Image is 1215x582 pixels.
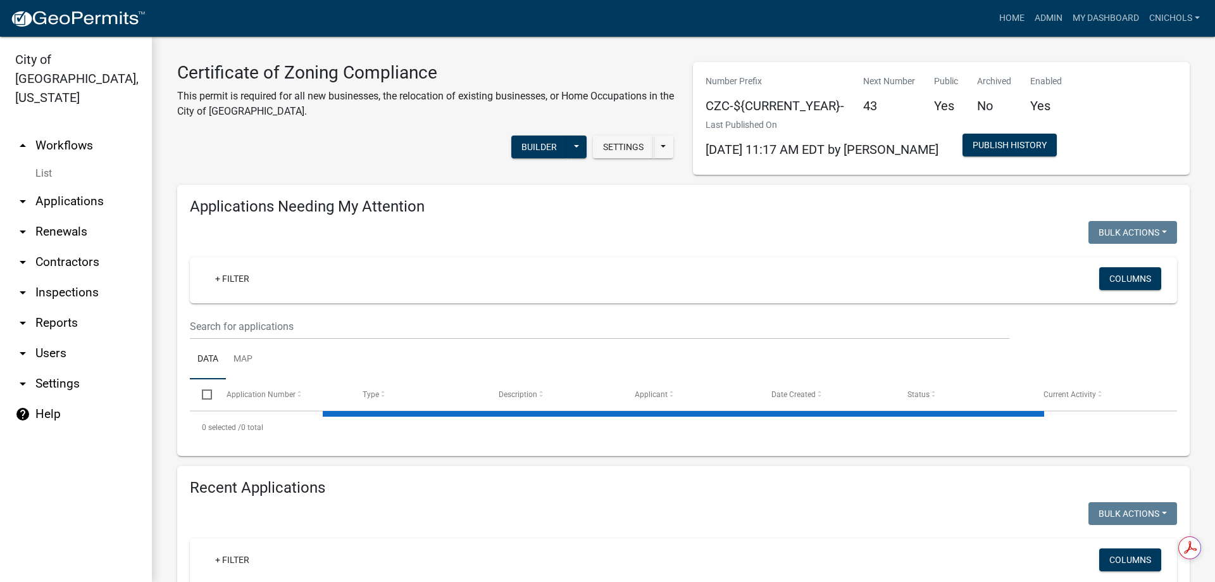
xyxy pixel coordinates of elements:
h5: Yes [1030,98,1062,113]
span: [DATE] 11:17 AM EDT by [PERSON_NAME] [706,142,938,157]
datatable-header-cell: Type [351,379,487,410]
button: Columns [1099,267,1161,290]
datatable-header-cell: Application Number [214,379,350,410]
span: Current Activity [1044,390,1096,399]
button: Bulk Actions [1088,502,1177,525]
i: arrow_drop_down [15,376,30,391]
p: Public [934,75,958,88]
p: Next Number [863,75,915,88]
p: Last Published On [706,118,938,132]
datatable-header-cell: Date Created [759,379,895,410]
button: Columns [1099,548,1161,571]
a: Data [190,339,226,380]
div: 0 total [190,412,1177,443]
p: Enabled [1030,75,1062,88]
i: arrow_drop_down [15,255,30,270]
datatable-header-cell: Select [190,379,214,410]
i: arrow_drop_down [15,346,30,361]
a: Admin [1030,6,1068,30]
span: Applicant [635,390,668,399]
input: Search for applications [190,313,1009,339]
p: Archived [977,75,1011,88]
h5: Yes [934,98,958,113]
h5: 43 [863,98,915,113]
h3: Certificate of Zoning Compliance [177,62,674,84]
p: This permit is required for all new businesses, the relocation of existing businesses, or Home Oc... [177,89,674,119]
h5: CZC-${CURRENT_YEAR}- [706,98,844,113]
button: Bulk Actions [1088,221,1177,244]
datatable-header-cell: Applicant [623,379,759,410]
p: Number Prefix [706,75,844,88]
a: Home [994,6,1030,30]
i: arrow_drop_down [15,194,30,209]
h4: Recent Applications [190,479,1177,497]
span: Application Number [227,390,296,399]
a: Map [226,339,260,380]
wm-modal-confirm: Workflow Publish History [963,141,1057,151]
i: arrow_drop_down [15,315,30,331]
h4: Applications Needing My Attention [190,198,1177,216]
i: arrow_drop_down [15,285,30,300]
datatable-header-cell: Description [487,379,623,410]
datatable-header-cell: Status [895,379,1031,410]
datatable-header-cell: Current Activity [1031,379,1168,410]
i: arrow_drop_up [15,138,30,153]
span: 0 selected / [202,423,241,432]
a: + Filter [205,267,259,290]
span: Date Created [771,390,816,399]
h5: No [977,98,1011,113]
a: My Dashboard [1068,6,1144,30]
i: help [15,407,30,422]
button: Settings [593,136,654,158]
span: Description [499,390,537,399]
span: Type [363,390,379,399]
button: Publish History [963,134,1057,156]
i: arrow_drop_down [15,224,30,239]
button: Builder [511,136,567,158]
a: + Filter [205,548,259,571]
a: cnichols [1144,6,1205,30]
span: Status [907,390,930,399]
